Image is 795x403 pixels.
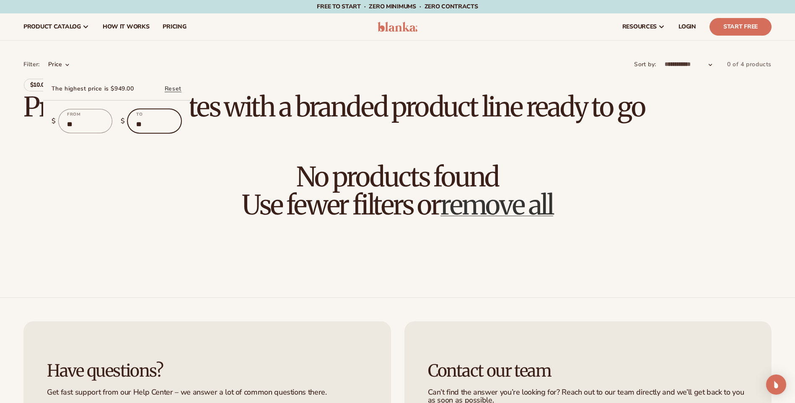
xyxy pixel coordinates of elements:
span: $ [52,115,56,127]
a: LOGIN [672,13,703,40]
img: logo [378,22,417,32]
span: pricing [163,23,186,30]
a: pricing [156,13,193,40]
span: $ [121,115,125,127]
span: product catalog [23,23,81,30]
a: Start Free [710,18,772,36]
span: Free to start · ZERO minimums · ZERO contracts [317,3,478,10]
summary: Price [48,60,70,69]
span: The highest price is $949.00 [52,83,134,94]
span: LOGIN [678,23,696,30]
span: How It Works [103,23,150,30]
a: resources [616,13,672,40]
div: Open Intercom Messenger [766,375,786,395]
span: resources [622,23,657,30]
a: How It Works [96,13,156,40]
a: Reset [165,83,181,94]
a: product catalog [17,13,96,40]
